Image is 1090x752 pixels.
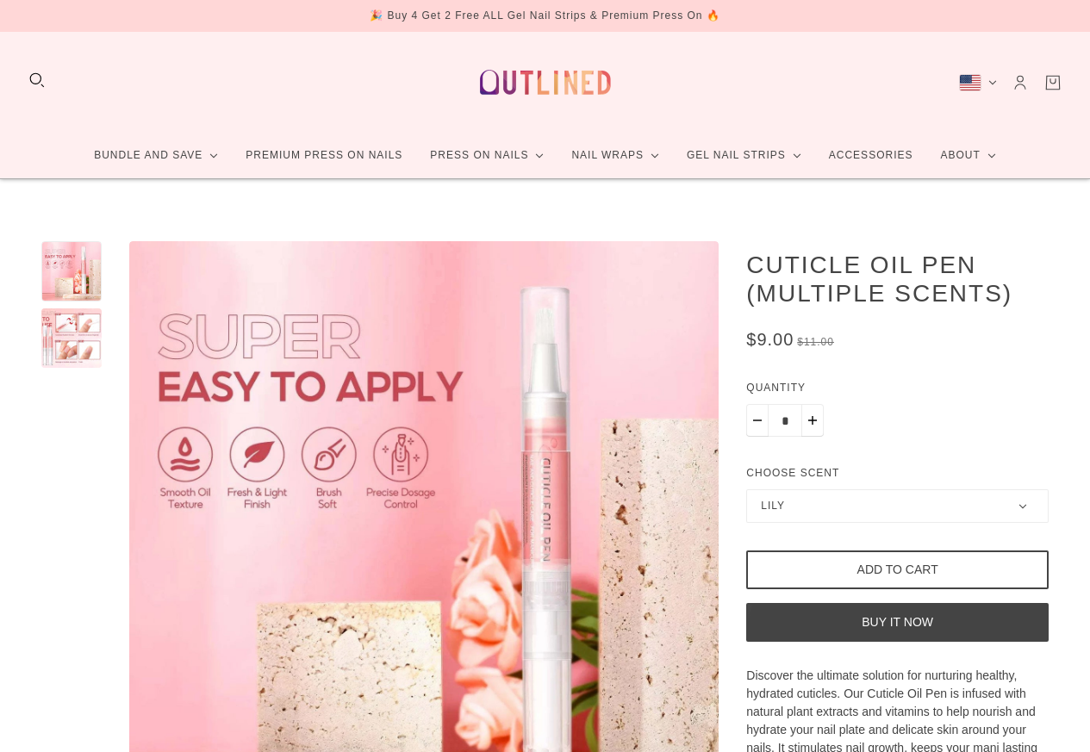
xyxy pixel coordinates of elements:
[797,333,834,351] div: $11.00
[232,133,416,178] a: Premium Press On Nails
[959,74,997,91] button: United States
[746,550,1049,589] button: Add to cart
[1011,73,1030,92] a: Account
[761,497,785,515] div: Lily
[470,46,621,119] a: Outlined
[673,133,815,178] a: Gel Nail Strips
[80,133,232,178] a: Bundle and Save
[1043,73,1062,92] a: Cart
[815,133,927,178] a: Accessories
[746,489,1049,523] button: Lily
[746,404,769,437] button: Minus
[746,331,794,349] div: $9.00
[801,404,824,437] button: Plus
[416,133,557,178] a: Press On Nails
[926,133,1009,178] a: About
[746,250,1049,308] h1: Cuticle Oil Pen (Multiple Scents)
[557,133,673,178] a: Nail Wraps
[28,71,47,90] button: Search
[746,603,1049,642] button: Buy it now
[370,7,720,25] div: 🎉 Buy 4 Get 2 Free ALL Gel Nail Strips & Premium Press On 🔥
[746,379,1049,404] label: Quantity
[746,464,839,482] label: Choose Scent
